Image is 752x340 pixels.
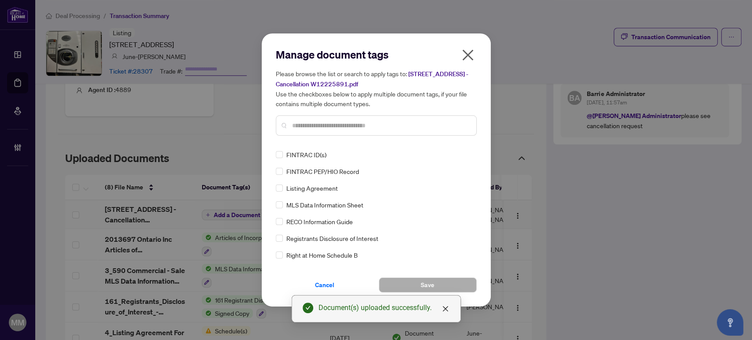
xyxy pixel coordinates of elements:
h5: Please browse the list or search to apply tags to: Use the checkboxes below to apply multiple doc... [276,69,477,108]
span: RECO Information Guide [286,217,353,226]
h2: Manage document tags [276,48,477,62]
button: Save [379,277,477,292]
span: FINTRAC PEP/HIO Record [286,166,359,176]
button: Cancel [276,277,374,292]
button: Open asap [717,309,743,336]
span: check-circle [303,303,313,313]
span: close [461,48,475,62]
span: Cancel [315,278,334,292]
a: Close [441,304,450,314]
span: Right at Home Schedule B [286,250,358,260]
span: close [442,305,449,312]
span: FINTRAC ID(s) [286,150,326,159]
div: Document(s) uploaded successfully. [319,303,450,313]
span: Listing Agreement [286,183,338,193]
span: Registrants Disclosure of Interest [286,233,378,243]
span: MLS Data Information Sheet [286,200,363,210]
